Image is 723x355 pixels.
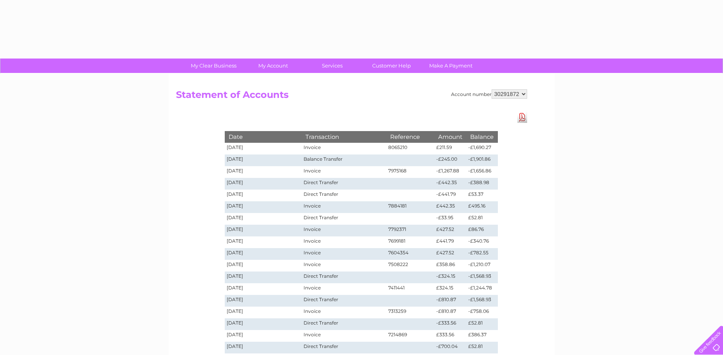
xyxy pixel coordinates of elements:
[302,201,386,213] td: Invoice
[241,59,305,73] a: My Account
[466,318,497,330] td: £52.81
[386,248,435,260] td: 7604354
[434,178,466,190] td: -£442.35
[225,190,302,201] td: [DATE]
[386,307,435,318] td: 7313259
[419,59,483,73] a: Make A Payment
[434,213,466,225] td: -£33.95
[302,342,386,353] td: Direct Transfer
[302,225,386,236] td: Invoice
[434,283,466,295] td: £324.15
[302,143,386,154] td: Invoice
[434,248,466,260] td: £427.52
[302,236,386,248] td: Invoice
[434,166,466,178] td: -£1,267.88
[300,59,364,73] a: Services
[386,225,435,236] td: 7792371
[466,248,497,260] td: -£782.55
[466,201,497,213] td: £495.16
[225,318,302,330] td: [DATE]
[466,342,497,353] td: £52.81
[302,178,386,190] td: Direct Transfer
[434,295,466,307] td: -£810.87
[225,166,302,178] td: [DATE]
[434,143,466,154] td: £211.59
[434,225,466,236] td: £427.52
[359,59,424,73] a: Customer Help
[386,143,435,154] td: 8065210
[181,59,246,73] a: My Clear Business
[302,213,386,225] td: Direct Transfer
[434,260,466,272] td: £358.86
[225,225,302,236] td: [DATE]
[466,236,497,248] td: -£340.76
[225,248,302,260] td: [DATE]
[225,143,302,154] td: [DATE]
[386,131,435,142] th: Reference
[225,260,302,272] td: [DATE]
[225,342,302,353] td: [DATE]
[302,154,386,166] td: Balance Transfer
[302,330,386,342] td: Invoice
[451,89,527,99] div: Account number
[386,330,435,342] td: 7214869
[386,201,435,213] td: 7884181
[386,236,435,248] td: 7699181
[517,112,527,123] a: Download Pdf
[225,201,302,213] td: [DATE]
[225,213,302,225] td: [DATE]
[434,236,466,248] td: £441.79
[434,154,466,166] td: -£245.00
[386,260,435,272] td: 7508222
[434,307,466,318] td: -£810.87
[434,318,466,330] td: -£333.56
[466,190,497,201] td: £53.37
[434,131,466,142] th: Amount
[434,342,466,353] td: -£700.04
[302,283,386,295] td: Invoice
[466,178,497,190] td: -£388.98
[466,154,497,166] td: -£1,901.86
[225,154,302,166] td: [DATE]
[466,295,497,307] td: -£1,568.93
[434,201,466,213] td: £442.35
[302,248,386,260] td: Invoice
[225,330,302,342] td: [DATE]
[466,143,497,154] td: -£1,690.27
[225,307,302,318] td: [DATE]
[434,190,466,201] td: -£441.79
[466,213,497,225] td: £52.81
[302,307,386,318] td: Invoice
[302,260,386,272] td: Invoice
[225,295,302,307] td: [DATE]
[386,283,435,295] td: 7411441
[225,178,302,190] td: [DATE]
[466,225,497,236] td: £86.76
[176,89,527,104] h2: Statement of Accounts
[466,283,497,295] td: -£1,244.78
[302,272,386,283] td: Direct Transfer
[302,190,386,201] td: Direct Transfer
[225,283,302,295] td: [DATE]
[302,131,386,142] th: Transaction
[466,307,497,318] td: -£758.06
[466,272,497,283] td: -£1,568.93
[225,131,302,142] th: Date
[302,166,386,178] td: Invoice
[434,272,466,283] td: -£324.15
[434,330,466,342] td: £333.56
[386,166,435,178] td: 7975168
[302,318,386,330] td: Direct Transfer
[466,260,497,272] td: -£1,210.07
[225,272,302,283] td: [DATE]
[466,131,497,142] th: Balance
[225,236,302,248] td: [DATE]
[302,295,386,307] td: Direct Transfer
[466,166,497,178] td: -£1,656.86
[466,330,497,342] td: £386.37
